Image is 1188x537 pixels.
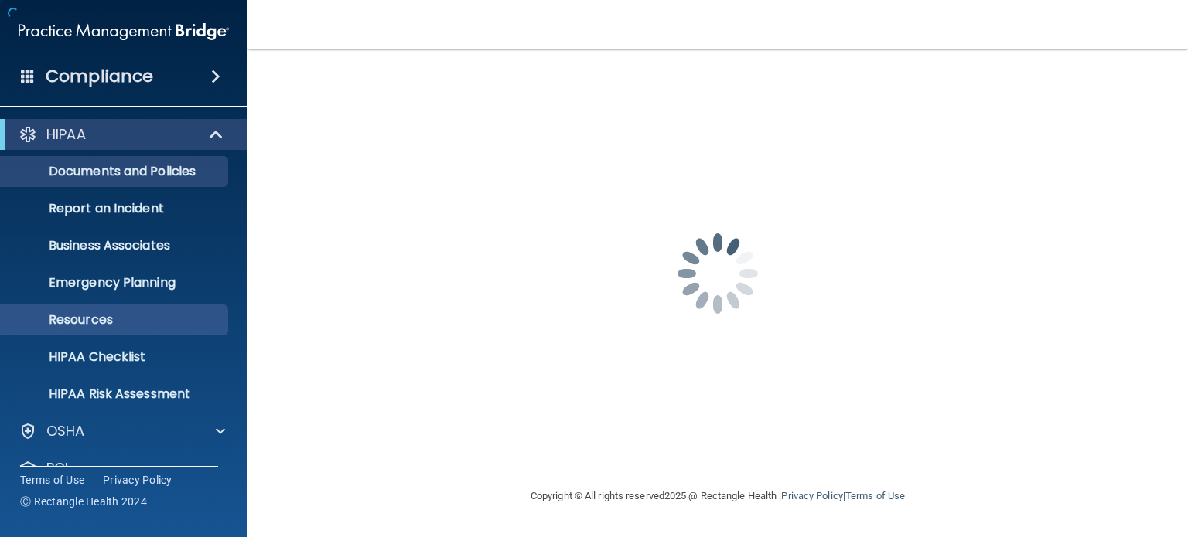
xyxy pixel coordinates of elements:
p: HIPAA [46,125,86,144]
p: Documents and Policies [10,164,221,179]
a: Terms of Use [20,472,84,488]
div: Copyright © All rights reserved 2025 @ Rectangle Health | | [435,471,1000,521]
p: Report an Incident [10,201,221,216]
a: HIPAA [19,125,224,144]
p: Emergency Planning [10,275,221,291]
a: PCI [19,459,225,478]
span: Ⓒ Rectangle Health 2024 [20,494,147,509]
img: spinner.e123f6fc.gif [640,196,795,351]
a: OSHA [19,422,225,440]
img: PMB logo [19,16,229,47]
p: Business Associates [10,238,221,253]
p: HIPAA Checklist [10,349,221,365]
h4: Compliance [46,66,153,87]
a: Terms of Use [845,490,905,501]
p: PCI [46,459,68,478]
p: Resources [10,312,221,328]
a: Privacy Policy [781,490,842,501]
p: HIPAA Risk Assessment [10,386,221,402]
p: OSHA [46,422,85,440]
a: Privacy Policy [103,472,172,488]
